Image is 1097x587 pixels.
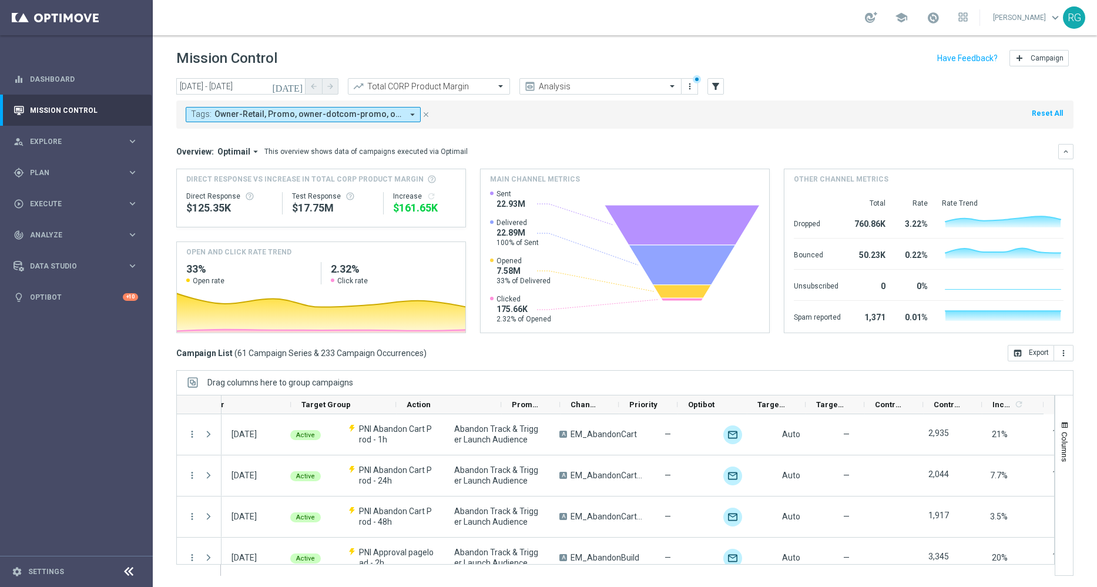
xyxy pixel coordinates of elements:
span: — [665,552,671,563]
a: [PERSON_NAME]keyboard_arrow_down [992,9,1063,26]
i: more_vert [187,470,197,481]
span: Auto [782,553,800,562]
i: [DATE] [272,81,304,92]
i: close [422,110,430,119]
span: Targeted Response Rate [816,400,844,409]
span: Clicked [496,294,551,304]
div: gps_fixed Plan keyboard_arrow_right [13,168,139,177]
span: A [559,513,567,520]
button: add Campaign [1009,50,1069,66]
span: PNI Abandon Cart Prod - 24h [359,465,434,486]
div: +10 [123,293,138,301]
span: Targeted Customers [757,400,786,409]
label: 2,935 [928,428,949,438]
span: 7.7% [990,471,1008,480]
i: refresh [1014,400,1024,409]
span: Active [296,431,315,439]
div: Press SPACE to select this row. [177,455,222,497]
h2: 33% [186,262,311,276]
div: 31 Aug 2025, Sunday [232,552,257,563]
i: arrow_drop_down [250,146,261,157]
label: 3,345 [928,551,949,562]
div: Press SPACE to select this row. [177,497,222,538]
div: Total [855,199,885,208]
span: Priority [629,400,657,409]
i: trending_up [353,80,364,92]
i: refresh [427,192,436,201]
div: 0.01% [900,307,928,326]
span: Tags: [191,109,212,119]
div: Optimail [723,467,742,485]
button: more_vert [684,79,696,93]
span: Sent [496,189,525,199]
button: Optimail arrow_drop_down [214,146,264,157]
span: EM_AbandonBuild [571,552,639,563]
div: Mission Control [14,95,138,126]
span: 20% [992,553,1008,562]
div: equalizer Dashboard [13,75,139,84]
div: play_circle_outline Execute keyboard_arrow_right [13,199,139,209]
span: — [843,429,850,440]
div: 31 Aug 2025, Sunday [232,511,257,522]
button: open_in_browser Export [1008,345,1054,361]
span: ) [424,348,427,358]
span: PNI Abandon Cart Prod - 1h [359,424,434,445]
i: add [1015,53,1024,63]
div: There are unsaved changes [693,75,701,83]
ng-select: Analysis [519,78,682,95]
h1: Mission Control [176,50,277,67]
span: 100% of Sent [496,238,539,247]
button: arrow_forward [322,78,338,95]
h4: OPEN AND CLICK RATE TREND [186,247,291,257]
span: Delivered [496,218,539,227]
button: Data Studio keyboard_arrow_right [13,261,139,271]
span: 175.66K [496,304,551,314]
span: Open rate [193,276,224,286]
div: Dropped [794,213,841,232]
span: Data Studio [30,263,127,270]
colored-tag: Active [290,429,321,440]
div: Optibot [14,281,138,313]
div: Press SPACE to select this row. [177,538,222,579]
label: 177 [1052,551,1066,562]
button: more_vert [187,511,197,522]
span: A [559,431,567,438]
span: Auto [782,512,800,521]
div: Rate Trend [942,199,1064,208]
button: track_changes Analyze keyboard_arrow_right [13,230,139,240]
span: Abandon Track & Trigger Launch Audience [454,424,539,445]
button: filter_alt [707,78,724,95]
span: EM_AbandonCart [571,429,637,440]
div: Dashboard [14,63,138,95]
img: Optimail [723,508,742,526]
div: 0.22% [900,244,928,263]
colored-tag: Active [290,511,321,522]
span: Analyze [30,232,127,239]
div: Spam reported [794,307,841,326]
h2: 2.32% [331,262,456,276]
button: more_vert [1054,345,1073,361]
div: Rate [900,199,928,208]
div: 1,371 [855,307,885,326]
button: Reset All [1031,107,1064,120]
div: Data Studio [14,261,127,271]
input: Have Feedback? [937,54,998,62]
i: settings [12,566,22,577]
img: Optimail [723,425,742,444]
img: Optimail [723,549,742,568]
span: Promotions [512,400,540,409]
div: Row Groups [207,378,353,387]
span: Campaign [1031,54,1064,62]
span: Control Response Rate [934,400,962,409]
colored-tag: Active [290,552,321,563]
span: Active [296,514,315,521]
label: 102 [1052,469,1066,479]
span: Drag columns here to group campaigns [207,378,353,387]
div: $161,647 [393,201,456,215]
span: Execute [30,200,127,207]
span: Direct Response VS Increase In Total CORP Product Margin [186,174,424,185]
span: 61 Campaign Series & 233 Campaign Occurrences [237,348,424,358]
